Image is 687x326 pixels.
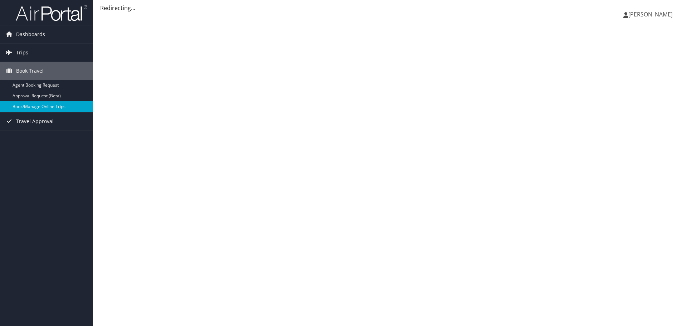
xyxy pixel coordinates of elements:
[100,4,680,12] div: Redirecting...
[628,10,673,18] span: [PERSON_NAME]
[16,44,28,62] span: Trips
[16,25,45,43] span: Dashboards
[623,4,680,25] a: [PERSON_NAME]
[16,112,54,130] span: Travel Approval
[16,5,87,21] img: airportal-logo.png
[16,62,44,80] span: Book Travel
